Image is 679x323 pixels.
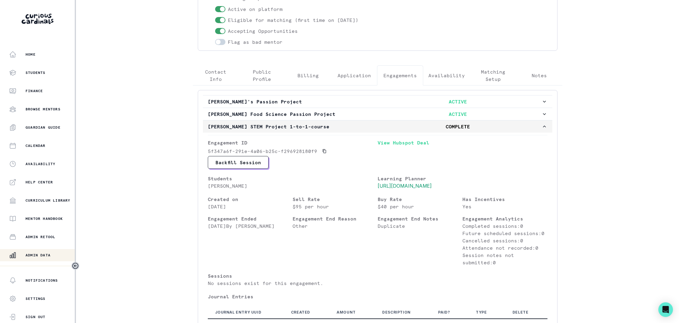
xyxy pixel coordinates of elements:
p: Engagement End Notes [378,215,463,222]
p: Contact Info [198,68,234,83]
div: Paid? [438,310,450,315]
button: [PERSON_NAME]'s Passion ProjectACTIVE [203,96,552,108]
p: Cancelled sessions: 0 [462,237,547,244]
p: Sign Out [26,314,46,319]
p: Finance [26,89,43,93]
p: COMPLETE [375,123,541,130]
button: Backfill Session [208,156,269,169]
p: Availability [26,161,55,166]
p: Notifications [26,278,58,283]
button: [PERSON_NAME] Food Science Passion ProjectACTIVE [203,108,552,120]
button: [PERSON_NAME] STEM Project 1-to-1-courseCOMPLETE [203,120,552,133]
p: [PERSON_NAME]'s Passion Project [208,98,375,105]
div: Journal Entry UUID [215,310,262,315]
p: Learning Planner [378,175,547,182]
p: Eligible for matching (first time on [DATE]) [228,16,358,24]
p: ACTIVE [375,98,541,105]
p: Created on [208,196,293,203]
p: Availability [428,72,465,79]
p: Flag as bad mentor [228,38,283,46]
p: Application [338,72,371,79]
p: Active on platform [228,5,283,13]
p: $40 per hour [378,203,463,210]
p: Mentor Handbook [26,216,63,221]
p: Engagement End Reason [293,215,378,222]
div: Description [382,310,411,315]
div: Type [476,310,487,315]
p: [PERSON_NAME] STEM Project 1-to-1-course [208,123,375,130]
p: Has Incentives [462,196,547,203]
p: Accepting Opportunities [228,27,298,35]
p: Yes [462,203,547,210]
p: Settings [26,296,46,301]
p: [PERSON_NAME] Food Science Passion Project [208,110,375,118]
p: Billing [297,72,319,79]
p: Students [26,70,46,75]
p: [DATE] By [PERSON_NAME] [208,222,293,230]
p: Buy Rate [378,196,463,203]
p: [PERSON_NAME] [208,182,378,189]
p: No sessions exist for this engagement. [208,280,547,287]
div: Open Intercom Messenger [658,302,673,317]
p: Sell Rate [293,196,378,203]
p: Engagement ID [208,139,378,146]
p: Notes [532,72,547,79]
p: [DATE] [208,203,293,210]
p: Journal Entries [208,293,547,300]
p: Other [293,222,378,230]
p: Session notes not submitted: 0 [462,252,547,266]
p: ACTIVE [375,110,541,118]
p: Public Profile [244,68,280,83]
a: [URL][DOMAIN_NAME] [378,183,432,189]
p: Curriculum Library [26,198,70,203]
p: Completed sessions: 0 [462,222,547,230]
p: Calendar [26,143,46,148]
a: View Hubspot Deal [378,139,547,156]
p: Home [26,52,36,57]
p: Attendance not recorded: 0 [462,244,547,252]
p: $95 per hour [293,203,378,210]
p: Engagements [383,72,417,79]
p: Duplicate [378,222,463,230]
p: Future scheduled sessions: 0 [462,230,547,237]
button: Copied to clipboard [320,146,329,156]
p: Students [208,175,378,182]
p: Admin Data [26,253,50,258]
p: Matching Setup [475,68,511,83]
p: Engagement Analytics [462,215,547,222]
img: Curious Cardinals Logo [22,14,53,24]
div: Created [291,310,310,315]
p: Admin Retool [26,234,55,239]
p: Help Center [26,180,53,185]
button: Toggle sidebar [71,262,79,270]
p: 5f347a6f-291e-4a06-b25c-f296928180f9 [208,148,317,155]
div: Delete [513,310,529,315]
p: Engagement Ended [208,215,293,222]
p: Guardian Guide [26,125,60,130]
p: Sessions [208,272,547,280]
p: Browse Mentors [26,107,60,112]
div: Amount [337,310,356,315]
